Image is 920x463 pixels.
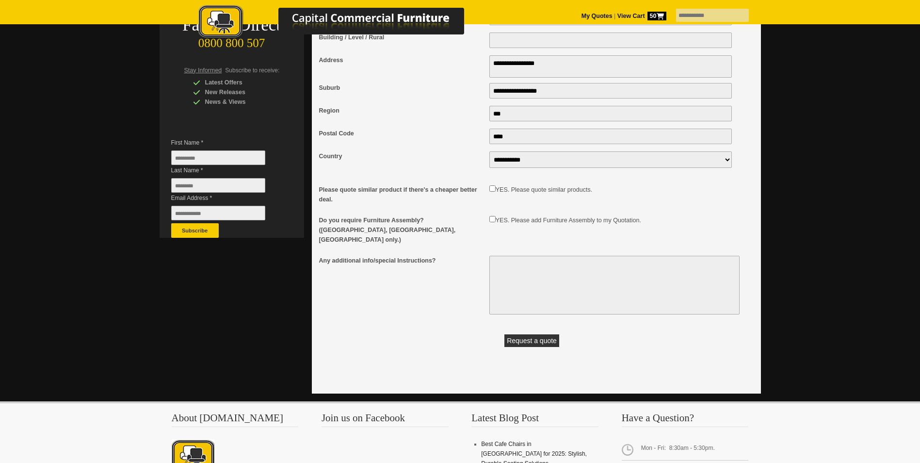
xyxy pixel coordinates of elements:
input: Region [489,106,732,121]
span: Stay Informed [184,67,222,74]
textarea: Address [489,55,732,78]
input: Suburb [489,83,732,99]
a: View Cart50 [615,13,666,19]
span: Country [319,151,484,161]
span: 50 [647,12,666,20]
span: Suburb [319,83,484,93]
span: Subscribe to receive: [225,67,279,74]
div: New Releases [193,87,285,97]
input: Email Address * [171,206,265,220]
span: Email Address * [171,193,280,203]
h3: Latest Blog Post [471,413,598,427]
span: First Name * [171,138,280,148]
input: Do you require Furniture Assembly? (Auckland, Wellington, Christchurch only.) [489,216,496,222]
div: Latest Offers [193,78,285,87]
div: 0800 800 507 [160,32,304,50]
label: YES. Please quote similar products. [496,186,592,193]
span: Region [319,106,484,116]
label: YES. Please add Furniture Assembly to my Quotation. [496,217,641,224]
img: Capital Commercial Furniture Logo [172,5,511,40]
span: Last Name * [171,165,280,175]
input: Postal Code [489,129,732,144]
strong: View Cart [617,13,666,19]
span: Please quote similar product if there's a cheaper better deal. [319,185,484,204]
a: My Quotes [581,13,613,19]
input: Please quote similar product if there's a cheaper better deal. [489,185,496,192]
input: First Name * [171,150,265,165]
span: Postal Code [319,129,484,138]
h3: Join us on Facebook [322,413,449,427]
select: Country [489,151,732,168]
div: Factory Direct [160,18,304,32]
span: Any additional info/special Instructions? [319,256,484,265]
button: Request a quote [504,334,559,347]
span: Mon - Fri: 8:30am - 5:30pm. [622,439,749,461]
span: Do you require Furniture Assembly? ([GEOGRAPHIC_DATA], [GEOGRAPHIC_DATA], [GEOGRAPHIC_DATA] only.) [319,215,484,245]
a: Capital Commercial Furniture Logo [172,5,511,43]
input: Last Name * [171,178,265,193]
input: Building / Level / Rural [489,33,732,48]
span: Address [319,55,484,65]
div: News & Views [193,97,285,107]
textarea: Any additional info/special Instructions? [489,256,740,314]
h3: About [DOMAIN_NAME] [172,413,299,427]
button: Subscribe [171,223,219,238]
h3: Have a Question? [622,413,749,427]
